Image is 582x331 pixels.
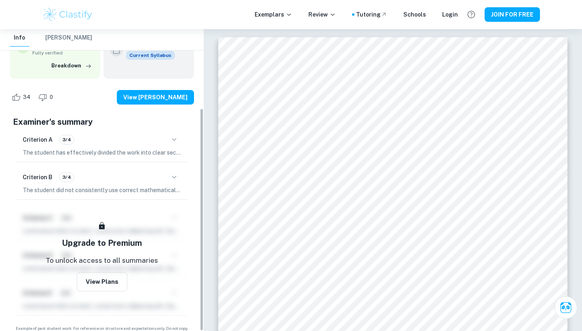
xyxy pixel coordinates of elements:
p: The student has effectively divided the work into clear sections, including an introduction, body... [23,148,181,157]
button: Help and Feedback [464,8,478,21]
a: Schools [403,10,426,19]
h6: Criterion B [23,173,53,182]
span: Current Syllabus [126,51,175,60]
div: This exemplar is based on the current syllabus. Feel free to refer to it for inspiration/ideas wh... [126,51,175,60]
p: Review [308,10,336,19]
span: 0 [45,93,57,101]
span: 34 [19,93,35,101]
a: Login [442,10,458,19]
button: Breakdown [49,60,94,72]
div: Dislike [36,91,57,104]
button: View Plans [77,272,127,291]
p: To unlock access to all summaries [46,256,158,266]
p: The student did not consistently use correct mathematical notation, symbols, and terminology, as ... [23,186,181,195]
img: Clastify logo [42,6,93,23]
span: 3/4 [59,174,74,181]
h5: Upgrade to Premium [62,237,142,249]
h5: Examiner's summary [13,116,191,128]
button: Ask Clai [555,296,577,319]
span: Fully verified [32,49,94,57]
button: JOIN FOR FREE [485,7,540,22]
button: [PERSON_NAME] [45,29,92,47]
a: Tutoring [356,10,387,19]
p: Exemplars [255,10,292,19]
div: Like [10,91,35,104]
button: View [PERSON_NAME] [117,90,194,105]
button: Info [10,29,29,47]
span: 3/4 [59,136,74,143]
h6: Criterion A [23,135,53,144]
